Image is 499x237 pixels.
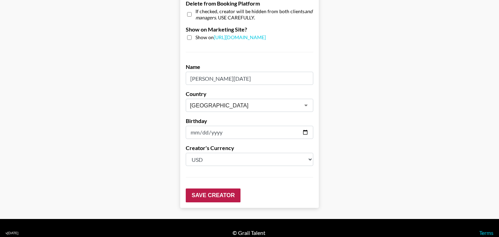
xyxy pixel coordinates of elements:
[214,34,266,40] a: [URL][DOMAIN_NAME]
[233,229,265,236] div: © Grail Talent
[479,229,493,236] a: Terms
[195,8,313,20] em: and managers
[195,34,266,41] span: Show on
[186,188,240,202] input: Save Creator
[186,26,313,33] label: Show on Marketing Site?
[6,231,18,235] div: v [DATE]
[301,100,311,110] button: Open
[186,117,313,124] label: Birthday
[186,63,313,70] label: Name
[186,90,313,97] label: Country
[195,8,313,20] span: If checked, creator will be hidden from both clients . USE CAREFULLY.
[186,144,313,151] label: Creator's Currency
